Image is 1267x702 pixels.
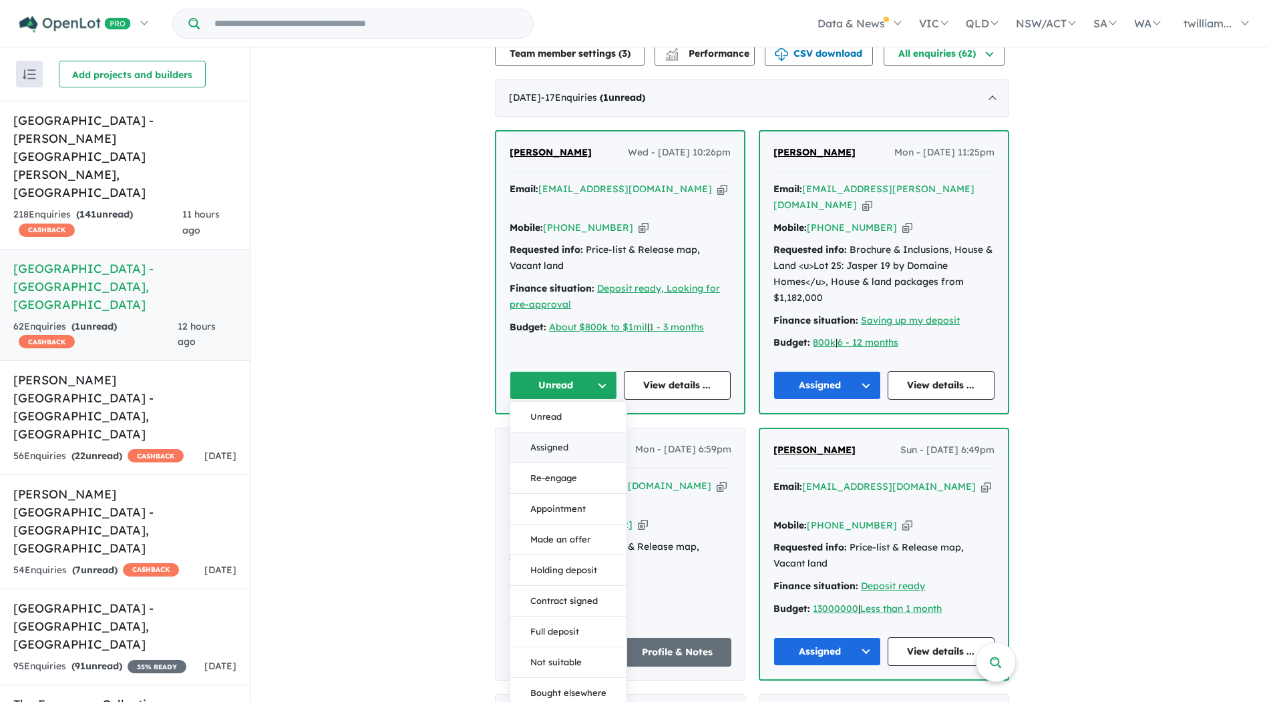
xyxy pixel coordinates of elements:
strong: Mobile: [510,222,543,234]
strong: Budget: [773,336,810,348]
strong: Mobile: [773,519,807,531]
strong: Email: [510,183,538,195]
u: 6 - 12 months [838,336,898,348]
button: Contract signed [510,586,626,617]
div: 95 Enquir ies [13,659,186,675]
span: [PERSON_NAME] [773,444,856,456]
span: twilliam... [1184,17,1232,30]
h5: [PERSON_NAME][GEOGRAPHIC_DATA] - [GEOGRAPHIC_DATA] , [GEOGRAPHIC_DATA] [13,485,236,557]
strong: Budget: [510,321,546,333]
strong: Email: [773,480,802,492]
button: Unread [510,402,626,432]
span: [DATE] [204,660,236,672]
div: | [773,335,994,351]
a: [PERSON_NAME] [773,442,856,458]
strong: ( unread) [71,320,117,332]
span: [PERSON_NAME] [509,443,591,455]
button: Copy [639,221,649,235]
button: Full deposit [510,617,626,647]
input: Try estate name, suburb, builder or developer [202,9,530,38]
a: About $800k to $1mil [549,321,647,333]
button: Add projects and builders [59,61,206,87]
a: [PHONE_NUMBER] [543,222,633,234]
div: Brochure & Inclusions, House & Land <u>Lot 25: Jasper 19 by Domaine Homes</u>, House & land packa... [773,242,994,306]
button: Assigned [773,371,881,400]
div: 56 Enquir ies [13,448,184,464]
span: CASHBACK [128,449,184,462]
a: Deposit ready [861,580,925,592]
div: | [510,320,731,336]
button: Not suitable [510,647,626,678]
a: 800k [813,336,836,348]
div: [DATE] [495,79,1009,117]
a: Deposit ready, Looking for pre-approval [510,282,720,310]
a: [EMAIL_ADDRESS][DOMAIN_NAME] [538,183,712,195]
h5: [GEOGRAPHIC_DATA] - [GEOGRAPHIC_DATA] , [GEOGRAPHIC_DATA] [13,260,236,314]
span: [PERSON_NAME] [773,146,856,158]
a: [PERSON_NAME] [773,145,856,161]
button: CSV download [765,39,873,66]
span: [PERSON_NAME] [510,146,592,158]
a: [PHONE_NUMBER] [807,222,897,234]
span: 7 [75,564,81,576]
div: 218 Enquir ies [13,207,182,239]
button: Made an offer [510,524,626,555]
strong: ( unread) [600,91,645,103]
button: Holding deposit [510,555,626,586]
span: Mon - [DATE] 11:25pm [894,145,994,161]
button: Copy [902,221,912,235]
strong: ( unread) [72,564,118,576]
button: Unread [510,371,617,400]
button: Copy [981,480,991,494]
div: 62 Enquir ies [13,319,178,351]
strong: Finance situation: [773,314,858,326]
a: [EMAIL_ADDRESS][PERSON_NAME][DOMAIN_NAME] [773,183,974,211]
strong: Requested info: [773,244,847,256]
strong: Requested info: [510,244,583,256]
img: line-chart.svg [666,48,678,55]
span: 3 [622,47,627,59]
button: Performance [655,39,755,66]
span: 141 [79,208,96,220]
a: 13000000 [813,603,858,615]
a: View details ... [624,371,731,400]
a: Saving up my deposit [861,314,960,326]
button: Assigned [509,638,617,667]
a: [EMAIL_ADDRESS][DOMAIN_NAME] [802,480,976,492]
button: Copy [717,182,727,196]
button: Copy [638,518,648,532]
img: download icon [775,48,788,61]
button: Team member settings (3) [495,39,645,66]
button: Appointment [510,494,626,524]
button: Copy [902,518,912,533]
strong: Budget: [773,603,810,615]
strong: Requested info: [509,541,582,553]
button: Assigned [510,432,626,463]
a: Profile & Notes [624,638,732,667]
span: CASHBACK [19,335,75,348]
a: [PHONE_NUMBER] [807,519,897,531]
span: - 17 Enquir ies [541,91,645,103]
u: 1 - 3 months [649,321,704,333]
u: Less than 1 month [860,603,942,615]
span: Mon - [DATE] 6:59pm [635,442,731,458]
span: 91 [75,660,85,672]
div: Price-list & Release map, Vacant land [510,242,731,274]
img: Openlot PRO Logo White [19,16,131,33]
strong: Email: [773,183,802,195]
div: Price-list & Release map, Vacant land [773,540,994,572]
span: [DATE] [204,450,236,462]
span: 22 [75,450,85,462]
button: Copy [717,479,727,493]
strong: ( unread) [76,208,133,220]
button: All enquiries (62) [884,39,1005,66]
span: [DATE] [204,564,236,576]
span: 1 [603,91,608,103]
span: Sun - [DATE] 6:49pm [900,442,994,458]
